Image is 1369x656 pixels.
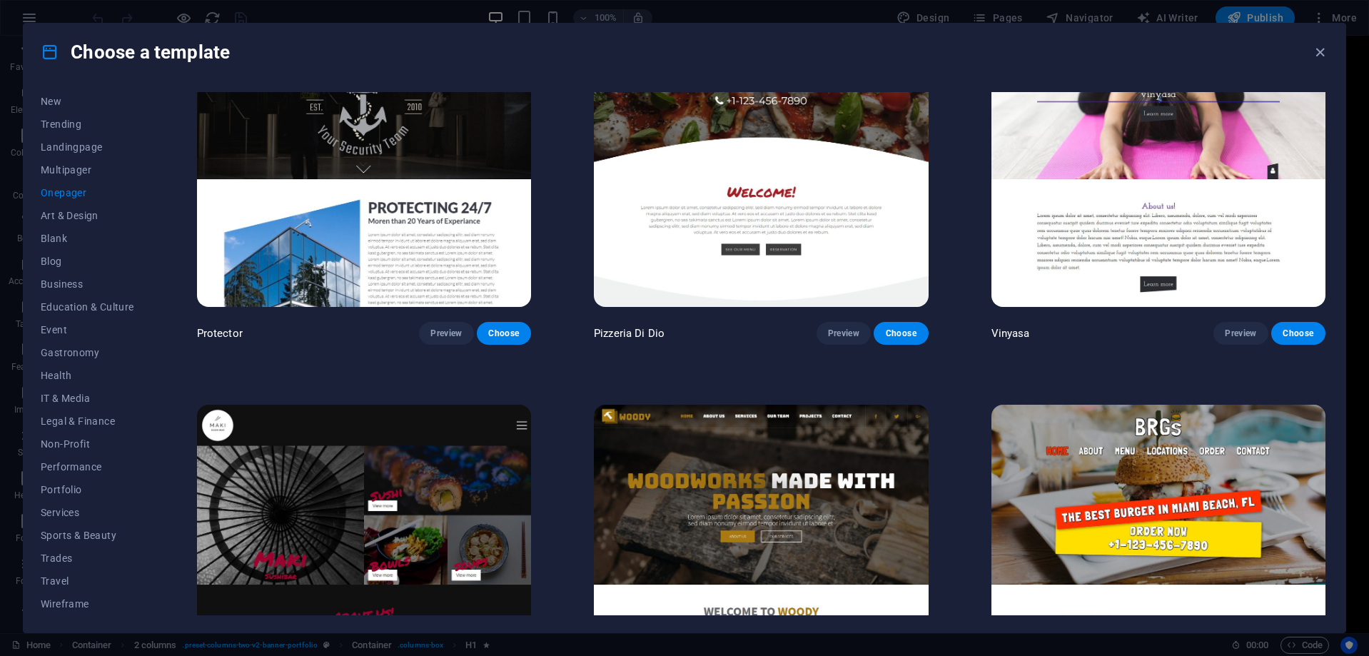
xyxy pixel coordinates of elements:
[41,341,134,364] button: Gastronomy
[41,324,134,335] span: Event
[430,328,462,339] span: Preview
[874,322,928,345] button: Choose
[817,322,871,345] button: Preview
[41,301,134,313] span: Education & Culture
[41,524,134,547] button: Sports & Beauty
[41,136,134,158] button: Landingpage
[1213,322,1268,345] button: Preview
[477,322,531,345] button: Choose
[991,326,1030,340] p: Vinyasa
[41,530,134,541] span: Sports & Beauty
[41,204,134,227] button: Art & Design
[41,393,134,404] span: IT & Media
[41,507,134,518] span: Services
[41,250,134,273] button: Blog
[488,328,520,339] span: Choose
[418,555,496,575] span: Paste clipboard
[41,592,134,615] button: Wireframe
[41,370,134,381] span: Health
[828,328,859,339] span: Preview
[41,41,230,64] h4: Choose a template
[41,118,134,130] span: Trending
[41,598,134,610] span: Wireframe
[41,90,134,113] button: New
[41,387,134,410] button: IT & Media
[41,347,134,358] span: Gastronomy
[41,570,134,592] button: Travel
[885,328,916,339] span: Choose
[41,415,134,427] span: Legal & Finance
[41,318,134,341] button: Event
[41,141,134,153] span: Landingpage
[41,478,134,501] button: Portfolio
[41,96,134,107] span: New
[41,484,134,495] span: Portfolio
[41,256,134,267] span: Blog
[41,410,134,433] button: Legal & Finance
[41,547,134,570] button: Trades
[41,461,134,473] span: Performance
[41,501,134,524] button: Services
[594,326,665,340] p: Pizzeria Di Dio
[197,326,243,340] p: Protector
[41,227,134,250] button: Blank
[41,278,134,290] span: Business
[41,364,134,387] button: Health
[41,433,134,455] button: Non-Profit
[1271,322,1325,345] button: Choose
[41,273,134,296] button: Business
[41,296,134,318] button: Education & Culture
[41,113,134,136] button: Trending
[41,181,134,204] button: Onepager
[41,233,134,244] span: Blank
[275,493,562,595] div: Drop content here
[41,158,134,181] button: Multipager
[41,187,134,198] span: Onepager
[1283,328,1314,339] span: Choose
[41,438,134,450] span: Non-Profit
[41,552,134,564] span: Trades
[341,555,412,575] span: Add elements
[41,575,134,587] span: Travel
[419,322,473,345] button: Preview
[41,210,134,221] span: Art & Design
[41,455,134,478] button: Performance
[1225,328,1256,339] span: Preview
[41,164,134,176] span: Multipager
